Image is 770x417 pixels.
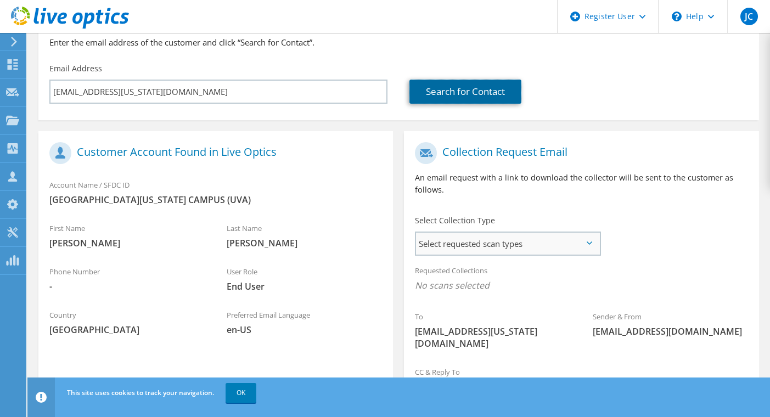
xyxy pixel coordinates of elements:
svg: \n [672,12,682,21]
span: [EMAIL_ADDRESS][DOMAIN_NAME] [593,325,748,337]
p: An email request with a link to download the collector will be sent to the customer as follows. [415,172,747,196]
span: End User [227,280,382,292]
div: Country [38,303,216,341]
span: This site uses cookies to track your navigation. [67,388,214,397]
span: [PERSON_NAME] [49,237,205,249]
div: First Name [38,217,216,255]
div: Preferred Email Language [216,303,393,341]
span: [GEOGRAPHIC_DATA] [49,324,205,336]
div: To [404,305,581,355]
div: Requested Collections [404,259,758,300]
h3: Enter the email address of the customer and click “Search for Contact”. [49,36,748,48]
span: [EMAIL_ADDRESS][US_STATE][DOMAIN_NAME] [415,325,570,350]
span: Select requested scan types [416,233,599,255]
div: Sender & From [582,305,759,343]
h1: Collection Request Email [415,142,742,164]
a: Search for Contact [409,80,521,104]
span: [GEOGRAPHIC_DATA][US_STATE] CAMPUS (UVA) [49,194,382,206]
label: Select Collection Type [415,215,495,226]
div: Last Name [216,217,393,255]
span: en-US [227,324,382,336]
span: No scans selected [415,279,747,291]
div: CC & Reply To [404,360,758,398]
span: - [49,280,205,292]
div: Account Name / SFDC ID [38,173,393,211]
span: [PERSON_NAME] [227,237,382,249]
div: User Role [216,260,393,298]
span: JC [740,8,758,25]
label: Email Address [49,63,102,74]
div: Phone Number [38,260,216,298]
h1: Customer Account Found in Live Optics [49,142,376,164]
a: OK [226,383,256,403]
